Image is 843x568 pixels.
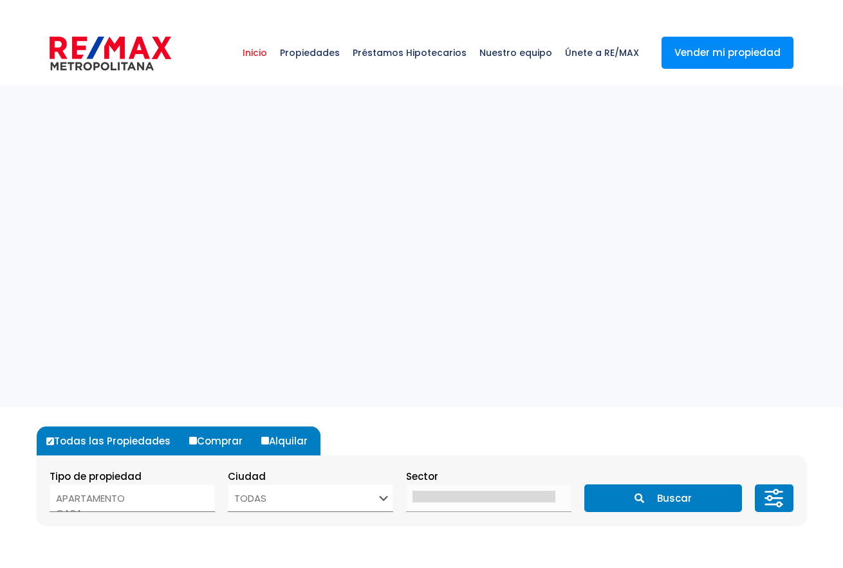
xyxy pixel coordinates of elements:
label: Alquilar [258,426,320,455]
span: Sector [406,470,438,483]
span: Únete a RE/MAX [559,33,645,72]
a: Únete a RE/MAX [559,21,645,85]
span: Ciudad [228,470,266,483]
a: Préstamos Hipotecarios [346,21,473,85]
a: Vender mi propiedad [662,37,793,69]
label: Todas las Propiedades [43,426,183,455]
span: Tipo de propiedad [50,470,142,483]
input: Alquilar [261,437,269,444]
a: Propiedades [273,21,346,85]
a: Inicio [236,21,273,85]
option: APARTAMENTO [56,491,199,506]
span: Préstamos Hipotecarios [346,33,473,72]
input: Comprar [189,437,197,444]
label: Comprar [186,426,255,455]
span: Inicio [236,33,273,72]
span: Nuestro equipo [473,33,559,72]
a: Nuestro equipo [473,21,559,85]
button: Buscar [584,484,741,512]
span: Propiedades [273,33,346,72]
option: CASA [56,506,199,520]
img: remax-metropolitana-logo [50,34,171,73]
a: RE/MAX Metropolitana [50,21,171,85]
input: Todas las Propiedades [46,437,54,445]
